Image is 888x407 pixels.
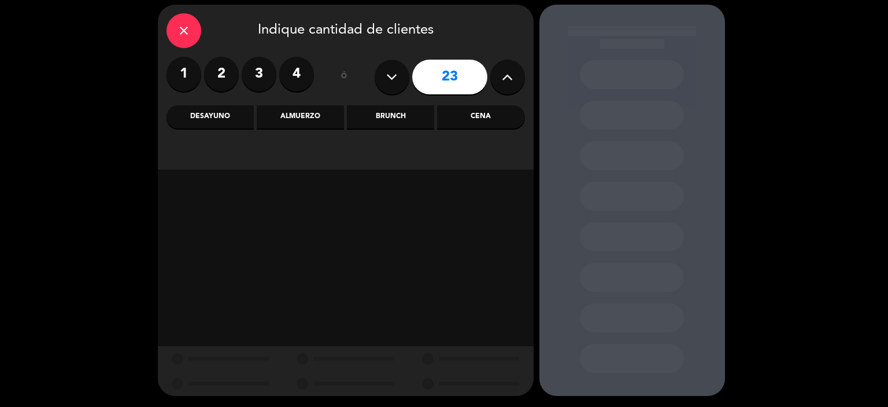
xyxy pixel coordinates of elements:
[204,57,239,91] label: 2
[166,105,254,129] div: Desayuno
[347,105,434,129] div: Brunch
[166,57,201,91] label: 1
[166,13,525,48] div: Indique cantidad de clientes
[177,24,191,38] i: close
[242,57,276,91] label: 3
[325,57,363,97] div: ó
[279,57,314,91] label: 4
[437,105,524,129] div: Cena
[257,105,344,129] div: Almuerzo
